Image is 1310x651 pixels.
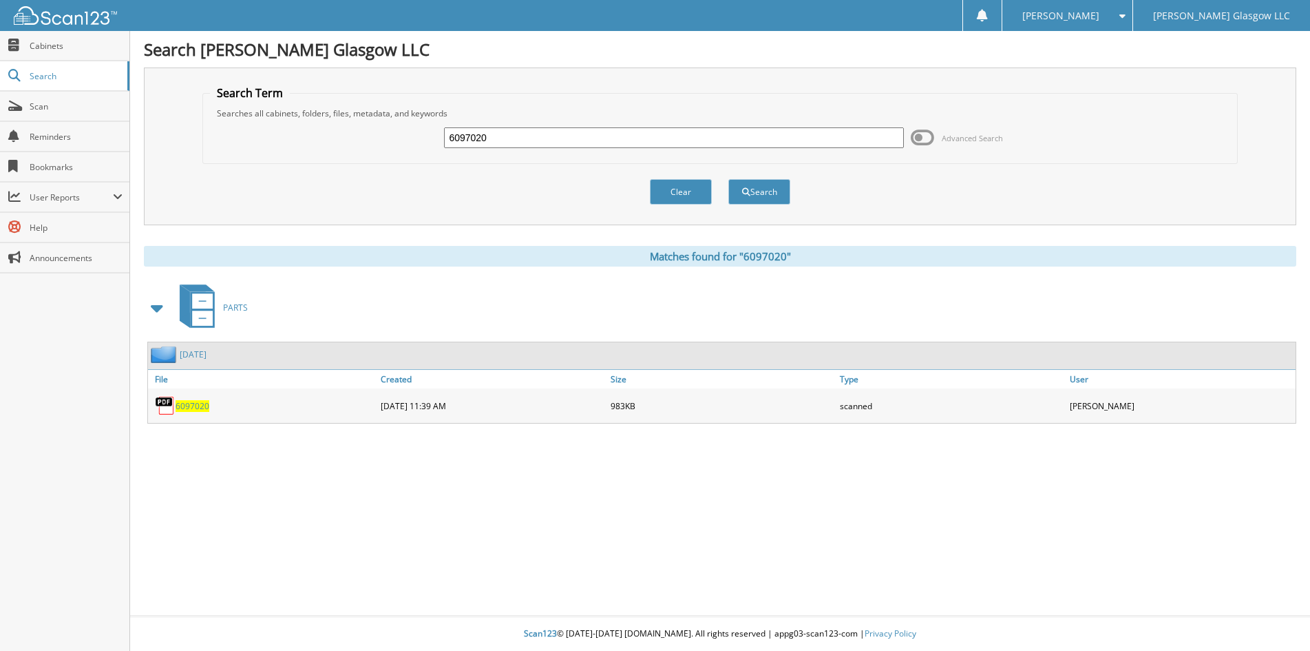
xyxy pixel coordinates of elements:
iframe: Chat Widget [1241,585,1310,651]
div: scanned [836,392,1066,420]
span: Announcements [30,252,123,264]
div: © [DATE]-[DATE] [DOMAIN_NAME]. All rights reserved | appg03-scan123-com | [130,617,1310,651]
span: Search [30,70,120,82]
a: User [1066,370,1296,389]
a: Created [377,370,606,389]
span: [PERSON_NAME] Glasgow LLC [1153,12,1290,20]
a: PARTS [171,280,248,335]
a: 6097020 [176,400,209,412]
img: scan123-logo-white.svg [14,6,117,25]
button: Clear [650,179,712,205]
a: Size [607,370,836,389]
div: 983KB [607,392,836,420]
span: Help [30,222,123,234]
div: [PERSON_NAME] [1066,392,1296,420]
span: User Reports [30,192,113,203]
span: Scan123 [524,628,557,639]
a: Privacy Policy [865,628,916,639]
div: Matches found for "6097020" [144,246,1296,267]
img: PDF.png [155,395,176,416]
div: Searches all cabinets, folders, files, metadata, and keywords [210,107,1231,119]
button: Search [728,179,790,205]
h1: Search [PERSON_NAME] Glasgow LLC [144,38,1296,61]
span: Cabinets [30,40,123,52]
span: Advanced Search [942,133,1003,143]
span: [PERSON_NAME] [1022,12,1099,20]
a: [DATE] [180,349,207,360]
span: Scan [30,101,123,112]
img: folder2.png [151,346,180,363]
a: Type [836,370,1066,389]
div: [DATE] 11:39 AM [377,392,606,420]
a: File [148,370,377,389]
span: Bookmarks [30,161,123,173]
legend: Search Term [210,85,290,101]
span: PARTS [223,302,248,313]
span: Reminders [30,131,123,143]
